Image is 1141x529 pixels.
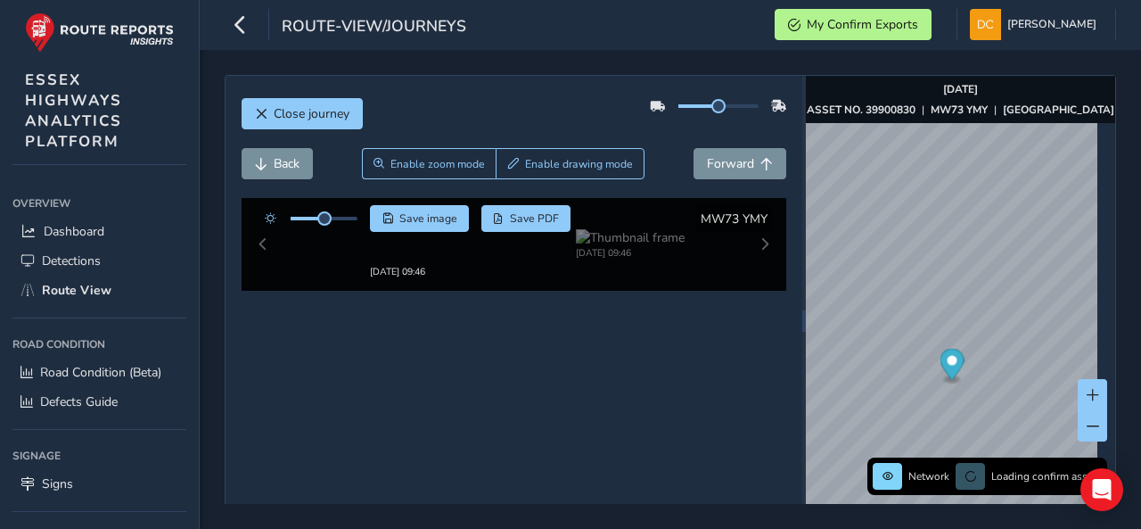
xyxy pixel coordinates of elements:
strong: MW73 YMY [931,103,988,117]
span: Enable zoom mode [390,157,485,171]
a: Signs [12,469,186,499]
span: Route View [42,282,111,299]
button: Draw [496,148,644,179]
span: Back [274,155,300,172]
span: Signs [42,475,73,492]
span: Road Condition (Beta) [40,364,161,381]
img: Thumbnail frame [343,225,452,242]
span: MW73 YMY [701,211,768,227]
div: | | [807,103,1114,117]
button: Save [370,205,469,232]
div: [DATE] 09:46 [343,242,452,255]
button: Back [242,148,313,179]
div: Map marker [940,349,964,385]
div: Overview [12,190,186,217]
a: Dashboard [12,217,186,246]
strong: [GEOGRAPHIC_DATA] [1003,103,1114,117]
span: Dashboard [44,223,104,240]
button: Forward [694,148,786,179]
span: Close journey [274,105,349,122]
span: ESSEX HIGHWAYS ANALYTICS PLATFORM [25,70,122,152]
span: Loading confirm assets [991,469,1102,484]
span: Save image [399,211,457,226]
span: Forward [707,155,754,172]
button: Close journey [242,98,363,129]
span: Detections [42,252,101,269]
div: [DATE] 09:46 [576,242,685,255]
span: My Confirm Exports [807,16,918,33]
span: [PERSON_NAME] [1007,9,1096,40]
a: Detections [12,246,186,276]
button: PDF [481,205,571,232]
img: diamond-layout [970,9,1001,40]
div: Road Condition [12,331,186,358]
a: Defects Guide [12,387,186,417]
a: Road Condition (Beta) [12,358,186,387]
div: Open Intercom Messenger [1080,468,1123,511]
button: My Confirm Exports [775,9,932,40]
img: rr logo [25,12,174,53]
span: Save PDF [510,211,559,226]
span: Network [908,469,949,484]
span: route-view/journeys [282,15,466,40]
div: Signage [12,442,186,469]
img: Thumbnail frame [576,225,685,242]
strong: ASSET NO. 39900830 [807,103,915,117]
span: Enable drawing mode [525,157,633,171]
button: [PERSON_NAME] [970,9,1103,40]
strong: [DATE] [943,82,978,96]
button: Zoom [362,148,497,179]
a: Route View [12,276,186,305]
span: Defects Guide [40,393,118,410]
